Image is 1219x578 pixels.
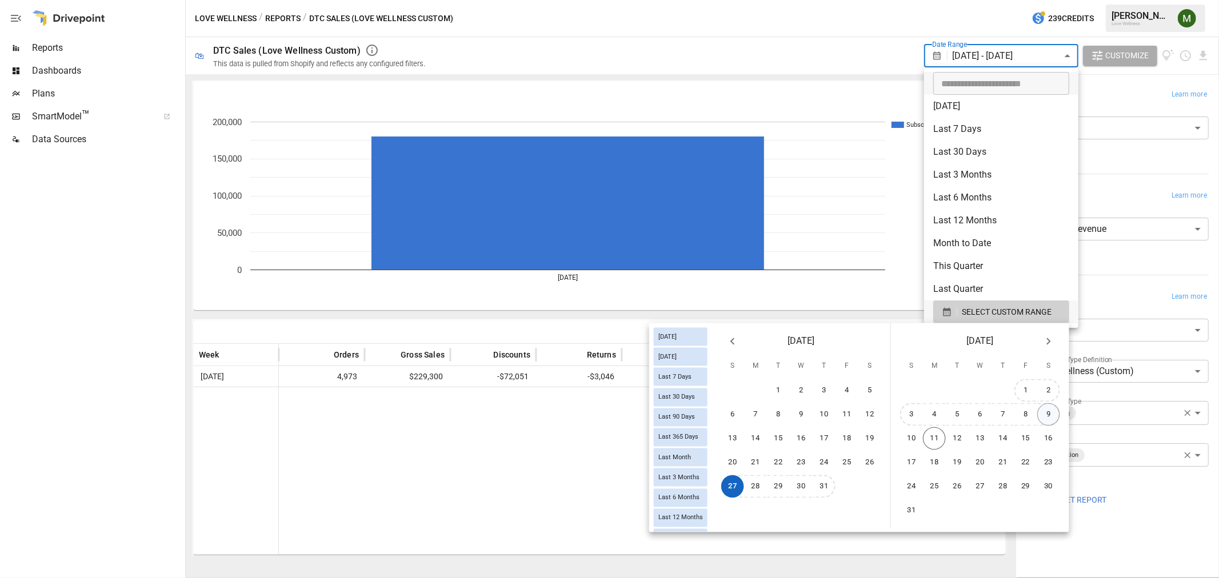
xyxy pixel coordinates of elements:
[923,403,946,426] button: 4
[946,403,969,426] button: 5
[654,328,708,346] div: [DATE]
[744,451,767,474] button: 21
[654,414,700,421] span: Last 90 Days
[813,403,836,426] button: 10
[654,453,696,461] span: Last Month
[767,427,790,450] button: 15
[924,209,1078,232] li: Last 12 Months
[858,451,881,474] button: 26
[814,355,834,378] span: Thursday
[923,451,946,474] button: 18
[813,475,836,498] button: 31
[969,451,992,474] button: 20
[654,494,704,501] span: Last 6 Months
[767,379,790,402] button: 1
[790,403,813,426] button: 9
[744,475,767,498] button: 28
[654,373,696,380] span: Last 7 Days
[962,305,1052,319] span: SELECT CUSTOM RANGE
[900,403,923,426] button: 3
[901,355,922,378] span: Sunday
[836,427,858,450] button: 18
[969,403,992,426] button: 6
[1037,475,1060,498] button: 30
[969,427,992,450] button: 13
[924,255,1078,278] li: This Quarter
[1037,330,1060,353] button: Next month
[1014,475,1037,498] button: 29
[858,427,881,450] button: 19
[790,379,813,402] button: 2
[767,451,790,474] button: 22
[1014,451,1037,474] button: 22
[721,451,744,474] button: 20
[654,348,708,366] div: [DATE]
[1037,427,1060,450] button: 16
[1014,379,1037,402] button: 1
[858,379,881,402] button: 5
[721,427,744,450] button: 13
[1037,403,1060,426] button: 9
[721,403,744,426] button: 6
[924,278,1078,300] li: Last Quarter
[858,403,881,426] button: 12
[900,475,923,498] button: 24
[654,488,708,507] div: Last 6 Months
[1014,403,1037,426] button: 8
[654,428,708,446] div: Last 365 Days
[933,300,1069,323] button: SELECT CUSTOM RANGE
[791,355,812,378] span: Wednesday
[836,451,858,474] button: 25
[924,163,1078,186] li: Last 3 Months
[1038,355,1059,378] span: Saturday
[654,408,708,426] div: Last 90 Days
[924,95,1078,118] li: [DATE]
[946,475,969,498] button: 26
[966,334,993,350] span: [DATE]
[654,394,700,401] span: Last 30 Days
[654,388,708,406] div: Last 30 Days
[992,403,1014,426] button: 7
[721,475,744,498] button: 27
[969,475,992,498] button: 27
[721,330,744,353] button: Previous month
[924,141,1078,163] li: Last 30 Days
[992,427,1014,450] button: 14
[768,355,789,378] span: Tuesday
[836,403,858,426] button: 11
[654,508,708,527] div: Last 12 Months
[837,355,857,378] span: Friday
[924,355,945,378] span: Monday
[767,403,790,426] button: 8
[992,451,1014,474] button: 21
[993,355,1013,378] span: Thursday
[813,379,836,402] button: 3
[947,355,968,378] span: Tuesday
[654,448,708,467] div: Last Month
[924,186,1078,209] li: Last 6 Months
[900,451,923,474] button: 17
[654,333,681,340] span: [DATE]
[860,355,880,378] span: Saturday
[790,427,813,450] button: 16
[654,468,708,487] div: Last 3 Months
[836,379,858,402] button: 4
[767,475,790,498] button: 29
[813,427,836,450] button: 17
[744,427,767,450] button: 14
[654,368,708,386] div: Last 7 Days
[946,427,969,450] button: 12
[654,473,704,481] span: Last 3 Months
[1037,379,1060,402] button: 2
[788,334,814,350] span: [DATE]
[923,427,946,450] button: 11
[654,353,681,360] span: [DATE]
[654,528,708,547] div: Last Year
[790,475,813,498] button: 30
[654,514,708,521] span: Last 12 Months
[923,475,946,498] button: 25
[722,355,743,378] span: Sunday
[924,232,1078,255] li: Month to Date
[924,118,1078,141] li: Last 7 Days
[813,451,836,474] button: 24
